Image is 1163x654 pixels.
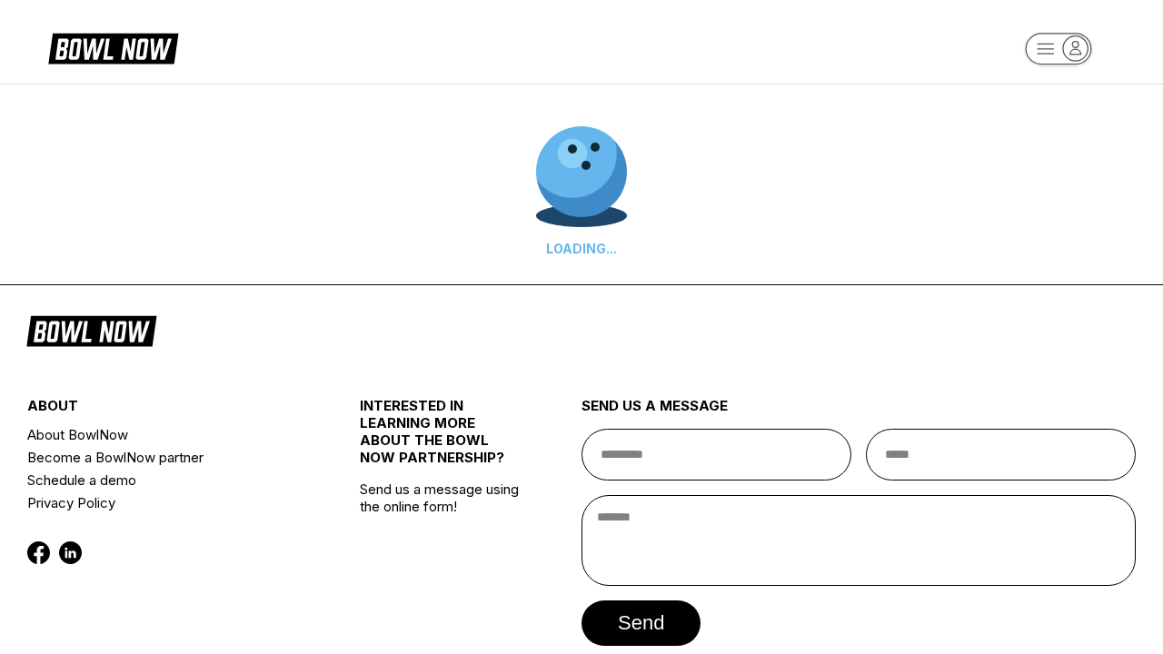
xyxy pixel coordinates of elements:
[581,397,1136,429] div: send us a message
[27,491,304,514] a: Privacy Policy
[27,397,304,423] div: about
[27,423,304,446] a: About BowlNow
[27,446,304,469] a: Become a BowlNow partner
[536,241,627,256] div: LOADING...
[27,469,304,491] a: Schedule a demo
[581,600,701,646] button: send
[360,397,526,481] div: INTERESTED IN LEARNING MORE ABOUT THE BOWL NOW PARTNERSHIP?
